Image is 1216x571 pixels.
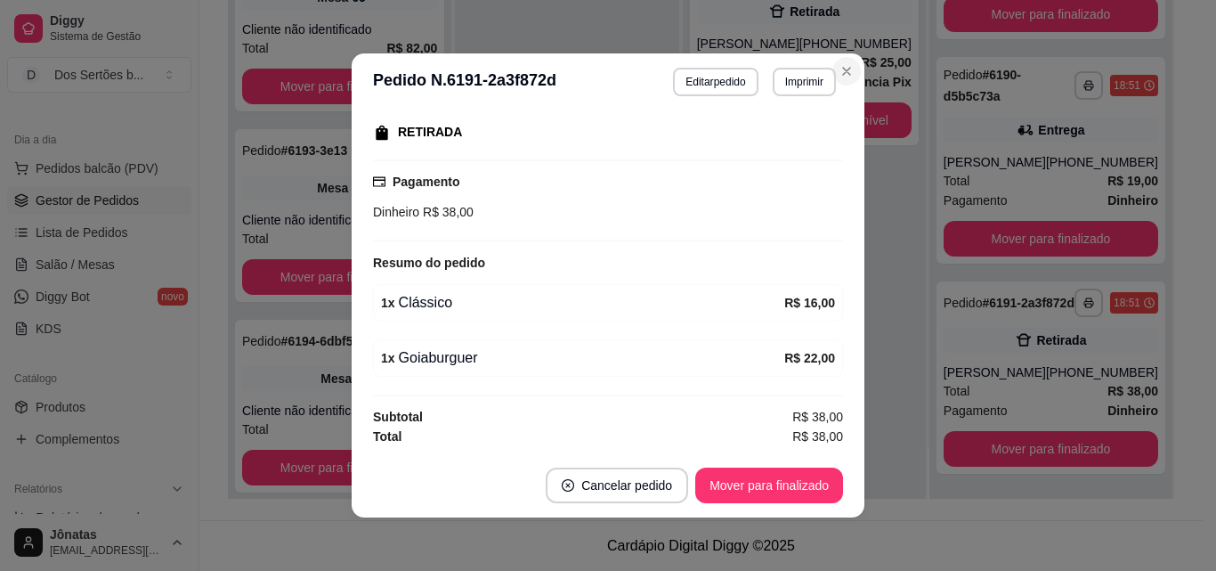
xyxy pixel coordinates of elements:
button: Close [832,57,861,86]
div: RETIRADA [398,123,462,142]
strong: R$ 16,00 [784,296,835,310]
button: Mover para finalizado [695,468,843,503]
span: R$ 38,00 [792,407,843,427]
span: R$ 38,00 [792,427,843,446]
span: credit-card [373,175,385,188]
span: R$ 38,00 [419,205,474,219]
button: Editarpedido [673,68,758,96]
div: Goiaburguer [381,347,784,369]
span: close-circle [562,479,574,492]
strong: Subtotal [373,410,423,424]
div: Clássico [381,292,784,314]
span: Dinheiro [373,205,419,219]
strong: 1 x [381,351,395,365]
strong: 1 x [381,296,395,310]
button: close-circleCancelar pedido [546,468,688,503]
strong: Resumo do pedido [373,256,485,270]
strong: Total [373,429,401,444]
button: Imprimir [773,68,836,96]
strong: R$ 22,00 [784,351,835,365]
strong: Pagamento [393,175,459,189]
h3: Pedido N. 6191-2a3f872d [373,68,556,96]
